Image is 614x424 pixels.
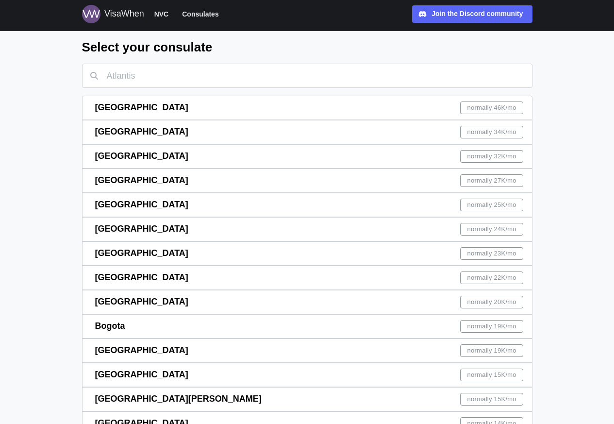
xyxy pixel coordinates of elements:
[95,297,188,306] span: [GEOGRAPHIC_DATA]
[82,266,532,290] a: [GEOGRAPHIC_DATA]normally 22K/mo
[467,223,516,235] span: normally 24K /mo
[82,96,532,120] a: [GEOGRAPHIC_DATA]normally 46K/mo
[82,169,532,193] a: [GEOGRAPHIC_DATA]normally 27K/mo
[431,9,523,19] div: Join the Discord community
[467,151,516,162] span: normally 32K /mo
[467,393,516,405] span: normally 15K /mo
[467,248,516,259] span: normally 23K /mo
[95,224,188,234] span: [GEOGRAPHIC_DATA]
[467,175,516,187] span: normally 27K /mo
[95,127,188,136] span: [GEOGRAPHIC_DATA]
[95,151,188,161] span: [GEOGRAPHIC_DATA]
[82,5,144,23] a: Logo for VisaWhen VisaWhen
[412,5,532,23] a: Join the Discord community
[95,200,188,209] span: [GEOGRAPHIC_DATA]
[104,7,144,21] div: VisaWhen
[82,193,532,217] a: [GEOGRAPHIC_DATA]normally 25K/mo
[95,175,188,185] span: [GEOGRAPHIC_DATA]
[95,248,188,258] span: [GEOGRAPHIC_DATA]
[467,345,516,356] span: normally 19K /mo
[154,8,169,20] span: NVC
[82,120,532,144] a: [GEOGRAPHIC_DATA]normally 34K/mo
[467,126,516,138] span: normally 34K /mo
[82,39,532,56] h2: Select your consulate
[95,321,125,331] span: Bogota
[95,345,188,355] span: [GEOGRAPHIC_DATA]
[150,8,173,20] button: NVC
[467,369,516,381] span: normally 15K /mo
[95,370,188,379] span: [GEOGRAPHIC_DATA]
[82,387,532,411] a: [GEOGRAPHIC_DATA][PERSON_NAME]normally 15K/mo
[467,272,516,284] span: normally 22K /mo
[82,339,532,363] a: [GEOGRAPHIC_DATA]normally 19K/mo
[95,102,188,112] span: [GEOGRAPHIC_DATA]
[82,363,532,387] a: [GEOGRAPHIC_DATA]normally 15K/mo
[467,199,516,211] span: normally 25K /mo
[95,394,262,404] span: [GEOGRAPHIC_DATA][PERSON_NAME]
[82,5,100,23] img: Logo for VisaWhen
[467,296,516,308] span: normally 20K /mo
[82,144,532,169] a: [GEOGRAPHIC_DATA]normally 32K/mo
[82,217,532,241] a: [GEOGRAPHIC_DATA]normally 24K/mo
[82,290,532,314] a: [GEOGRAPHIC_DATA]normally 20K/mo
[82,314,532,339] a: Bogotanormally 19K/mo
[178,8,223,20] button: Consulates
[95,272,188,282] span: [GEOGRAPHIC_DATA]
[467,102,516,114] span: normally 46K /mo
[182,8,218,20] span: Consulates
[467,321,516,332] span: normally 19K /mo
[82,64,532,88] input: Atlantis
[82,241,532,266] a: [GEOGRAPHIC_DATA]normally 23K/mo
